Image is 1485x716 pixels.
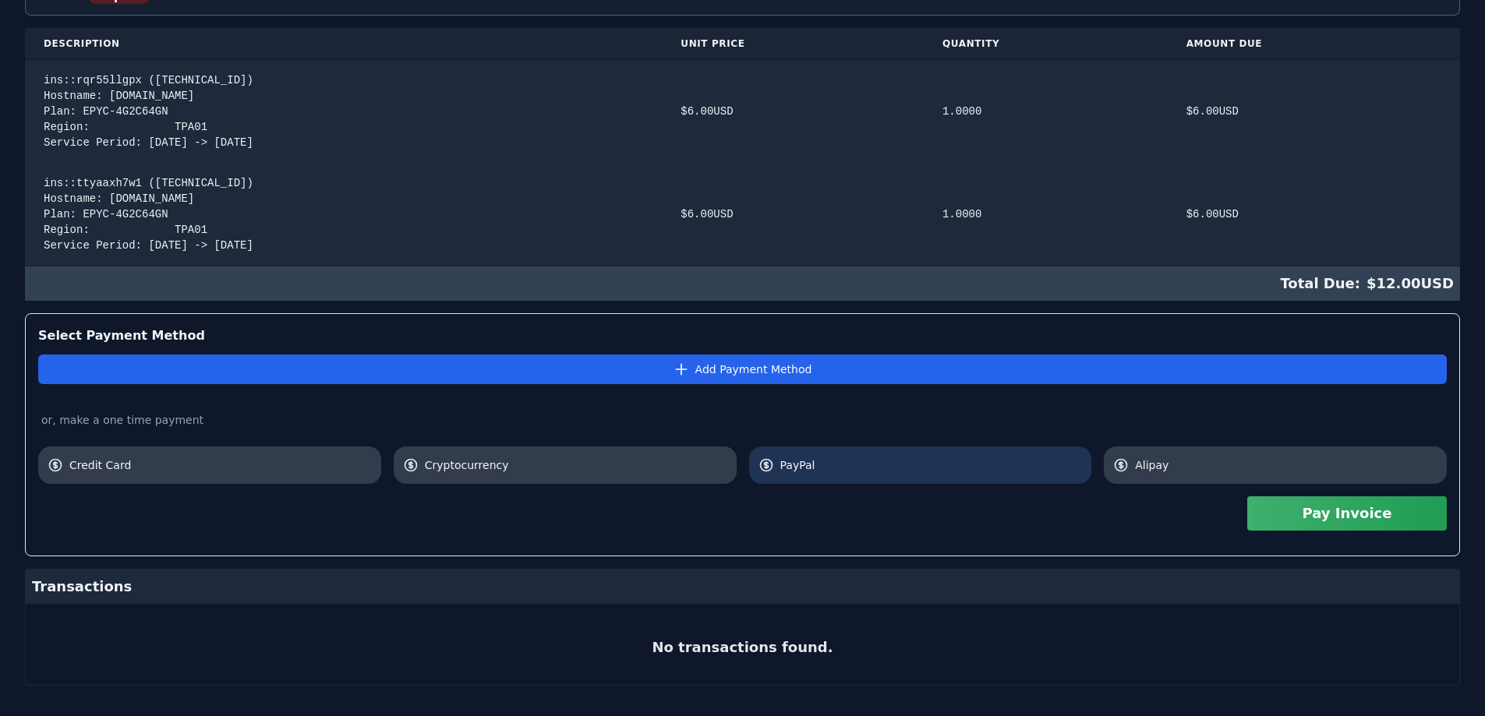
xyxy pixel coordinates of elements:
span: Cryptocurrency [425,457,727,473]
th: Amount Due [1168,28,1460,60]
th: Quantity [924,28,1168,60]
div: Select Payment Method [38,326,1447,345]
div: or, make a one time payment [38,412,1447,428]
div: ins::ttyaaxh7w1 ([TECHNICAL_ID]) Hostname: [DOMAIN_NAME] Plan: EPYC-4G2C64GN Region: TPA01 Servic... [44,175,643,253]
button: Add Payment Method [38,354,1447,384]
span: Credit Card [69,457,372,473]
span: PayPal [780,457,1083,473]
button: Pay Invoice [1247,496,1447,531]
div: $ 6.00 USD [1186,104,1441,119]
h2: No transactions found. [652,637,833,658]
span: Total Due: [1280,273,1367,295]
th: Unit Price [662,28,924,60]
div: Transactions [26,570,1459,604]
div: ins::rqr55llgpx ([TECHNICAL_ID]) Hostname: [DOMAIN_NAME] Plan: EPYC-4G2C64GN Region: TPA01 Servic... [44,72,643,150]
div: $ 6.00 USD [681,104,905,119]
div: 1.0000 [942,104,1149,119]
div: 1.0000 [942,206,1149,222]
div: $ 6.00 USD [681,206,905,222]
div: $ 6.00 USD [1186,206,1441,222]
span: Alipay [1135,457,1437,473]
th: Description [25,28,662,60]
div: $ 12.00 USD [25,266,1460,301]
